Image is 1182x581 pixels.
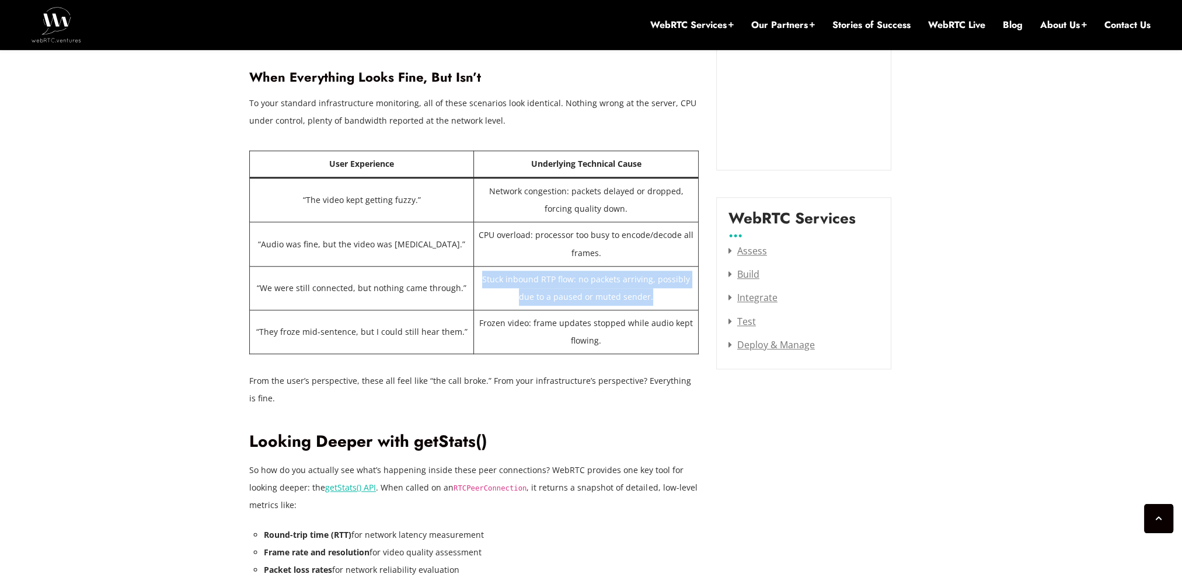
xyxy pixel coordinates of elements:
td: “Audio was fine, but the video was [MEDICAL_DATA].” [250,222,474,266]
img: WebRTC.ventures [32,7,81,42]
a: Stories of Success [832,19,911,32]
a: Contact Us [1104,19,1150,32]
p: So how do you actually see what’s happening inside these peer connections? WebRTC provides one ke... [249,461,699,514]
a: About Us [1040,19,1087,32]
td: Frozen video: frame updates stopped while audio kept flowing. [474,310,698,353]
h2: Looking Deeper with getStats() [249,432,699,452]
strong: Frame rate and resolution [264,547,369,558]
strong: Underlying Technical Cause [531,158,641,169]
td: “The video kept getting fuzzy.” [250,178,474,222]
h3: When Everything Looks Fine, But Isn’t [249,69,699,85]
a: Our Partners [751,19,815,32]
a: Blog [1003,19,1023,32]
td: CPU overload: processor too busy to encode/decode all frames. [474,222,698,266]
strong: Packet loss rates [264,564,332,575]
li: for network latency measurement [264,526,699,544]
td: “We were still connected, but nothing came through.” [250,266,474,310]
strong: User Experience [329,158,394,169]
td: Stuck inbound RTP flow: no packets arriving, possibly due to a paused or muted sender. [474,266,698,310]
label: WebRTC Services [728,209,856,236]
p: From the user’s perspective, these all feel like “the call broke.” From your infrastructure’s per... [249,372,699,407]
a: WebRTC Live [928,19,985,32]
td: “They froze mid-sentence, but I could still hear them.” [250,310,474,353]
a: Test [728,315,756,328]
li: for network reliability evaluation [264,561,699,579]
p: To your standard infrastructure monitoring, all of these scenarios look identical. Nothing wrong ... [249,94,699,129]
strong: Round-trip time (RTT) [264,529,351,540]
a: getStats() API [325,482,376,493]
code: RTCPeerConnection [454,484,527,492]
li: for video quality assessment [264,544,699,561]
a: WebRTC Services [650,19,734,32]
td: Network congestion: packets delayed or dropped, forcing quality down. [474,178,698,222]
a: Deploy & Manage [728,338,815,351]
a: Build [728,268,759,281]
a: Integrate [728,291,777,304]
a: Assess [728,244,767,257]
